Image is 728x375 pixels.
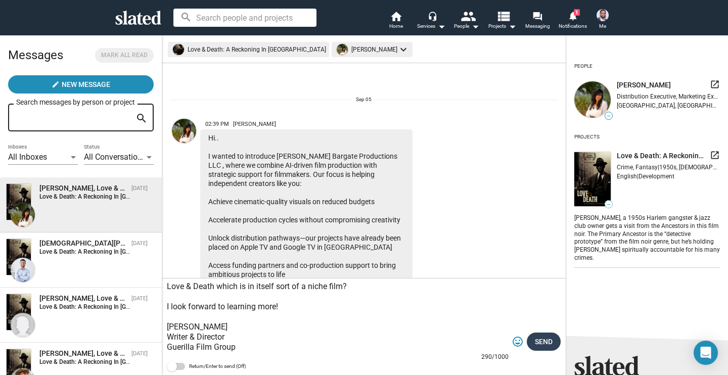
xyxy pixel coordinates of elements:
img: Love & Death: A Reckoning In Harlem [7,239,31,275]
span: Development [639,173,674,180]
span: Home [389,20,403,32]
span: Crime, Fantasy [617,164,658,171]
div: Services [417,20,445,32]
img: Chris M. Rutledge [597,9,609,21]
button: Send [527,333,561,351]
img: undefined [574,152,611,206]
mat-icon: tag_faces [512,336,524,348]
span: New Message [62,75,110,93]
img: Esha Bargate [172,119,196,143]
span: — [605,113,612,119]
span: [PERSON_NAME] [233,121,276,127]
div: People [454,20,479,32]
span: 02:39 PM [205,121,229,127]
span: All Inboxes [8,152,47,162]
mat-chip: [PERSON_NAME] [332,42,413,57]
span: | [658,164,659,171]
img: Love & Death: A Reckoning In Harlem [7,184,31,220]
time: [DATE] [131,240,148,247]
a: 1Notifications [555,10,590,32]
div: Projects [574,130,600,144]
mat-icon: launch [710,150,720,160]
input: Search people and projects [173,9,316,27]
img: Jessica Sodi [11,313,35,337]
span: — [605,202,612,207]
div: Jessica Sodi, Love & Death: A Reckoning In Harlem [39,294,127,303]
span: | [637,173,639,180]
mat-icon: launch [710,79,720,89]
strong: Love & Death: A Reckoning In [GEOGRAPHIC_DATA]: [39,248,180,255]
button: People [449,10,484,32]
span: All Conversations [84,152,146,162]
strong: Love & Death: A Reckoning In [GEOGRAPHIC_DATA]: [39,193,180,200]
div: People [574,59,593,73]
h2: Messages [8,43,63,67]
img: Love & Death: A Reckoning In Harlem [7,294,31,330]
mat-icon: arrow_drop_down [469,20,481,32]
strong: Love & Death: A Reckoning In [GEOGRAPHIC_DATA]: [39,358,180,365]
time: [DATE] [131,185,148,192]
mat-icon: people [461,9,475,23]
img: Muhammad Albany [11,258,35,282]
span: Mark all read [101,50,148,61]
div: Mathew Yohannan, Love & Death: A Reckoning In Harlem [39,349,127,358]
span: 1 [574,9,580,16]
div: Distribution Executive, Marketing Executive, Producer [617,93,720,100]
mat-hint: 290/1000 [481,353,509,361]
mat-icon: home [390,10,402,22]
button: Mark all read [95,48,154,63]
div: Muhammad Albany, Love & Death: A Reckoning In Harlem [39,239,127,248]
img: undefined [337,44,348,55]
mat-icon: headset_mic [428,11,437,20]
mat-icon: create [52,80,60,88]
button: Services [414,10,449,32]
strong: Love & Death: A Reckoning In [GEOGRAPHIC_DATA]: [39,303,180,310]
a: Home [378,10,414,32]
span: Love & Death: A Reckoning In [GEOGRAPHIC_DATA] [617,151,706,161]
div: Open Intercom Messenger [694,341,718,365]
mat-icon: keyboard_arrow_down [397,43,409,56]
div: Esha Bargate, Love & Death: A Reckoning In Harlem [39,183,127,193]
time: [DATE] [131,350,148,357]
mat-icon: arrow_drop_down [435,20,447,32]
mat-icon: search [135,111,148,126]
a: Messaging [520,10,555,32]
button: Chris M. RutledgeMe [590,7,615,33]
mat-icon: forum [532,11,542,21]
img: undefined [574,81,611,118]
mat-icon: view_list [496,9,511,23]
span: Return/Enter to send (Off) [189,360,246,372]
span: [PERSON_NAME] [617,80,671,90]
span: Messaging [525,20,550,32]
div: [PERSON_NAME], a 1950s Harlem gangster & jazz club owner gets a visit from the Ancestors in this ... [574,212,720,263]
mat-icon: notifications [568,11,577,20]
span: Send [535,333,553,351]
span: Projects [488,20,516,32]
mat-icon: arrow_drop_down [506,20,518,32]
time: [DATE] [131,295,148,302]
span: English [617,173,637,180]
button: New Message [8,75,154,93]
span: Notifications [559,20,587,32]
img: Esha Bargate [11,203,35,227]
div: [GEOGRAPHIC_DATA], [GEOGRAPHIC_DATA], [GEOGRAPHIC_DATA] [617,102,720,109]
button: Projects [484,10,520,32]
span: Me [599,20,606,32]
